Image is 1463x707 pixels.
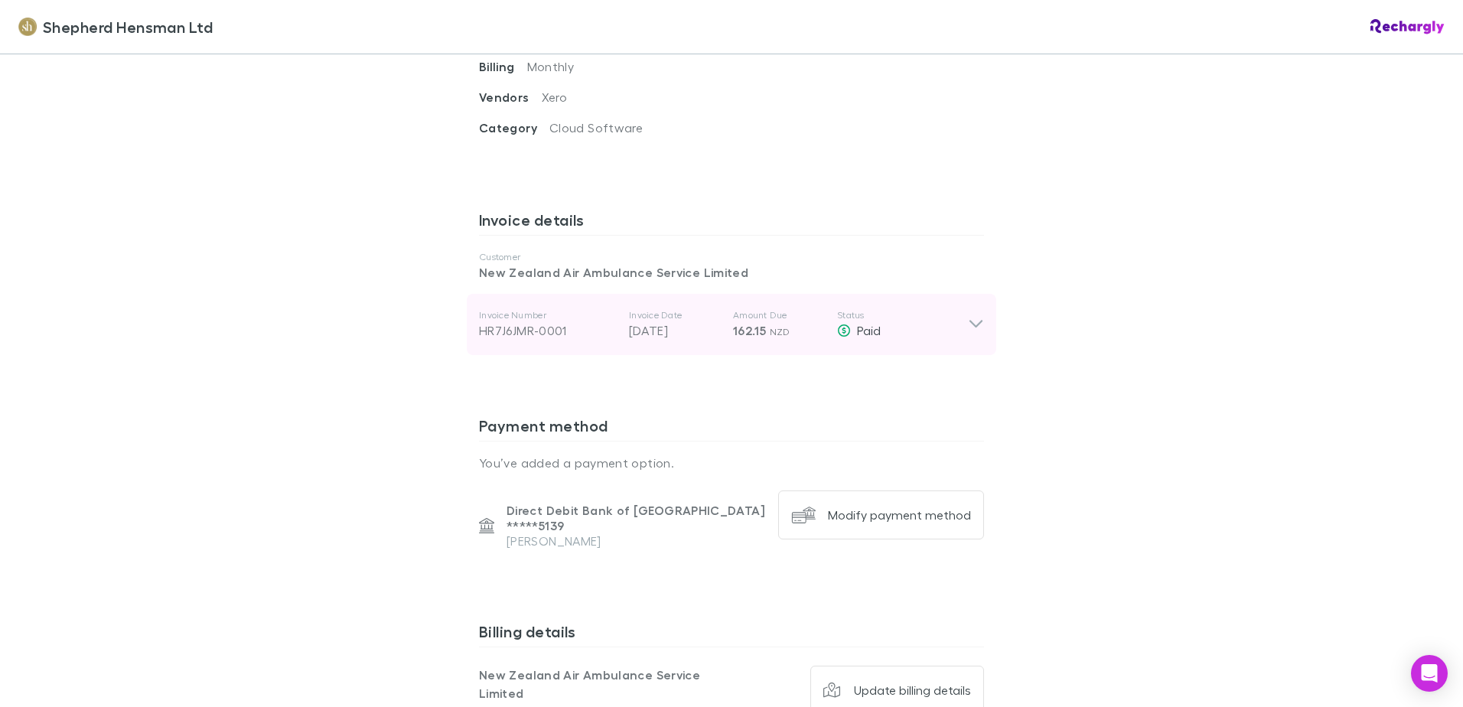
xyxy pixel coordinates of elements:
p: New Zealand Air Ambulance Service Limited [479,666,731,702]
span: Monthly [527,59,575,73]
span: Category [479,120,549,135]
div: Invoice NumberHR7J6JMR-0001Invoice Date[DATE]Amount Due162.15 NZDStatusPaid [467,294,996,355]
span: Shepherd Hensman Ltd [43,15,213,38]
h3: Invoice details [479,210,984,235]
p: [DATE] [629,321,721,340]
p: Status [837,309,968,321]
h3: Payment method [479,416,984,441]
span: 162.15 [733,323,766,338]
img: Shepherd Hensman Ltd's Logo [18,18,37,36]
p: New Zealand Air Ambulance Service Limited [479,263,984,282]
p: Customer [479,251,984,263]
span: Paid [857,323,881,337]
img: Modify payment method's Logo [791,503,816,527]
p: Invoice Number [479,309,617,321]
h3: Billing details [479,622,984,647]
span: Vendors [479,90,542,105]
p: Amount Due [733,309,825,321]
span: NZD [770,326,790,337]
span: Billing [479,59,527,74]
p: [PERSON_NAME] [507,533,766,549]
p: Invoice Date [629,309,721,321]
div: Modify payment method [828,507,971,523]
div: HR7J6JMR-0001 [479,321,617,340]
img: Rechargly Logo [1370,19,1445,34]
button: Modify payment method [778,490,984,539]
span: Xero [542,90,567,104]
span: Cloud Software [549,120,643,135]
p: Direct Debit Bank of [GEOGRAPHIC_DATA] ***** 5139 [507,503,766,533]
div: Open Intercom Messenger [1411,655,1448,692]
div: Update billing details [854,683,971,698]
p: You’ve added a payment option. [479,454,984,472]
